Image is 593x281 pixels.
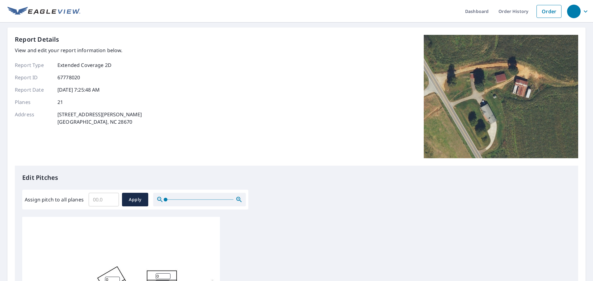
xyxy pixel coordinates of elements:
[15,111,52,126] p: Address
[89,191,119,208] input: 00.0
[57,61,111,69] p: Extended Coverage 2D
[15,35,59,44] p: Report Details
[15,61,52,69] p: Report Type
[57,98,63,106] p: 21
[15,86,52,93] p: Report Date
[15,74,52,81] p: Report ID
[127,196,143,204] span: Apply
[22,173,571,182] p: Edit Pitches
[57,74,80,81] p: 67778020
[57,86,100,93] p: [DATE] 7:25:48 AM
[15,98,52,106] p: Planes
[424,35,578,158] img: Top image
[536,5,561,18] a: Order
[15,47,142,54] p: View and edit your report information below.
[57,111,142,126] p: [STREET_ADDRESS][PERSON_NAME] [GEOGRAPHIC_DATA], NC 28670
[122,193,148,206] button: Apply
[7,7,80,16] img: EV Logo
[25,196,84,203] label: Assign pitch to all planes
